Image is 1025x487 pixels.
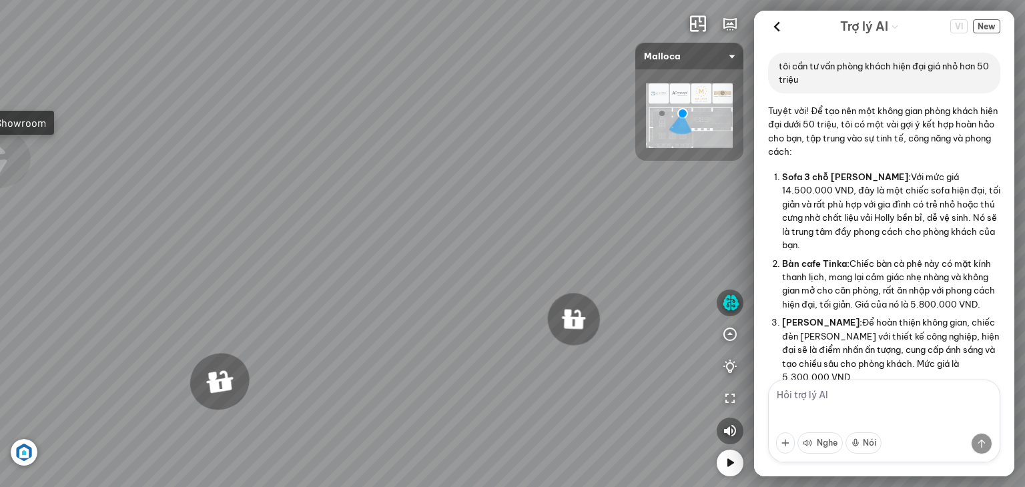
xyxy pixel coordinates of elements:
[840,16,899,37] div: AI Guide options
[782,254,1000,314] li: Chiếc bàn cà phê này có mặt kính thanh lịch, mang lại cảm giác nhẹ nhàng và không gian mở cho căn...
[840,17,888,36] span: Trợ lý AI
[646,83,733,148] img: 00_KXHYH3JVN6E4.png
[950,19,968,33] span: VI
[782,171,911,182] span: Sofa 3 chỗ [PERSON_NAME]:
[950,19,968,33] button: Change language
[782,168,1000,255] li: Với mức giá 14.500.000 VND, đây là một chiếc sofa hiện đại, tối giản và rất phù hợp với gia đình ...
[973,19,1000,33] button: New Chat
[782,258,849,269] span: Bàn cafe Tinka:
[11,439,37,466] img: Artboard_6_4x_1_F4RHW9YJWHU.jpg
[779,59,990,87] p: tôi cần tư vấn phòng khách hiện đại giá nhỏ hơn 50 triệu
[644,43,735,69] span: Malloca
[797,432,843,454] button: Nghe
[973,19,1000,33] span: New
[845,432,882,454] button: Nói
[768,104,1000,159] p: Tuyệt vời! Để tạo nên một không gian phòng khách hiện đại dưới 50 triệu, tôi có một vài gợi ý kết...
[782,314,1000,386] li: Để hoàn thiện không gian, chiếc đèn [PERSON_NAME] với thiết kế công nghiệp, hiện đại sẽ là điểm n...
[782,317,862,328] span: [PERSON_NAME]:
